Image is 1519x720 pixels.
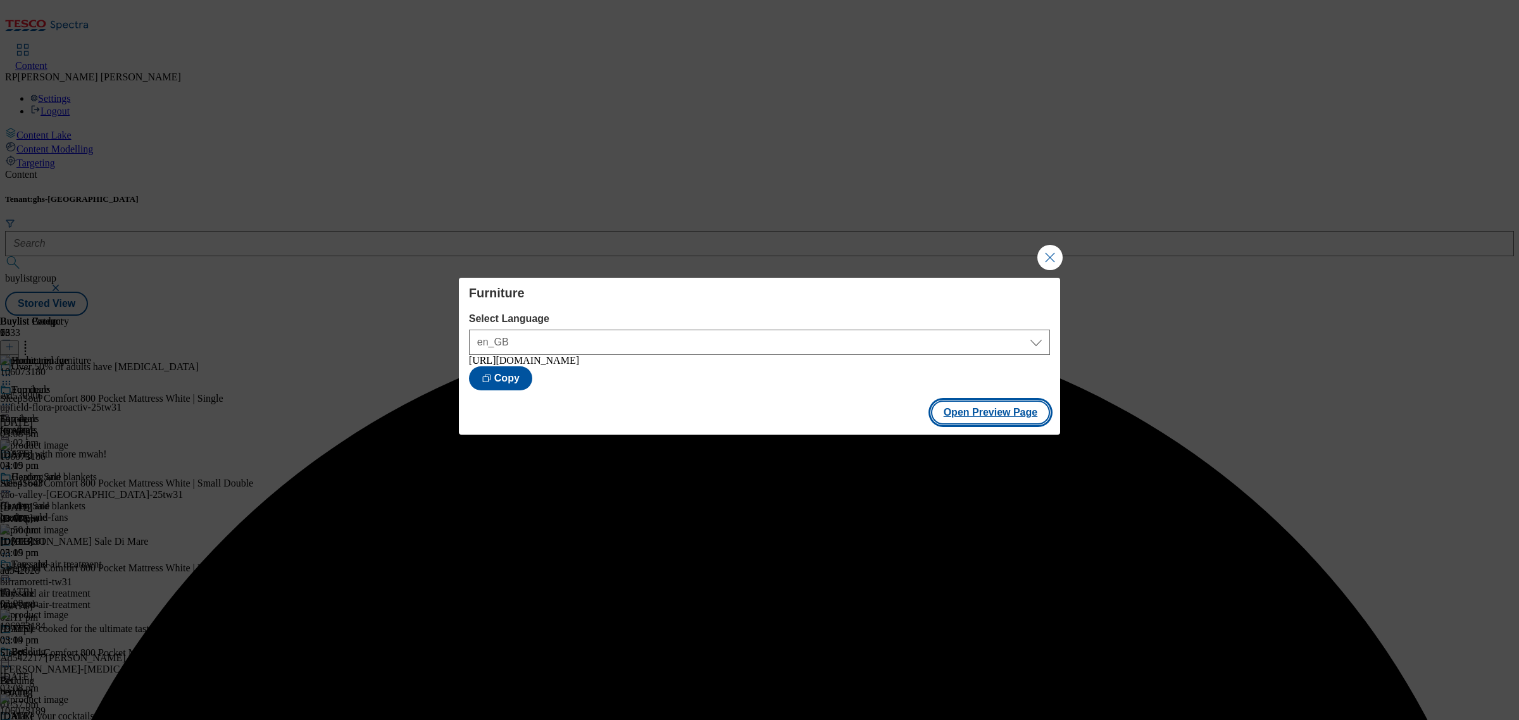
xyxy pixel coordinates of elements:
button: Close Modal [1037,245,1063,270]
h4: Furniture [469,285,1050,301]
button: Open Preview Page [931,400,1051,425]
label: Select Language [469,313,1050,325]
div: [URL][DOMAIN_NAME] [469,355,1050,366]
button: Copy [469,366,532,390]
div: Modal [459,278,1060,435]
